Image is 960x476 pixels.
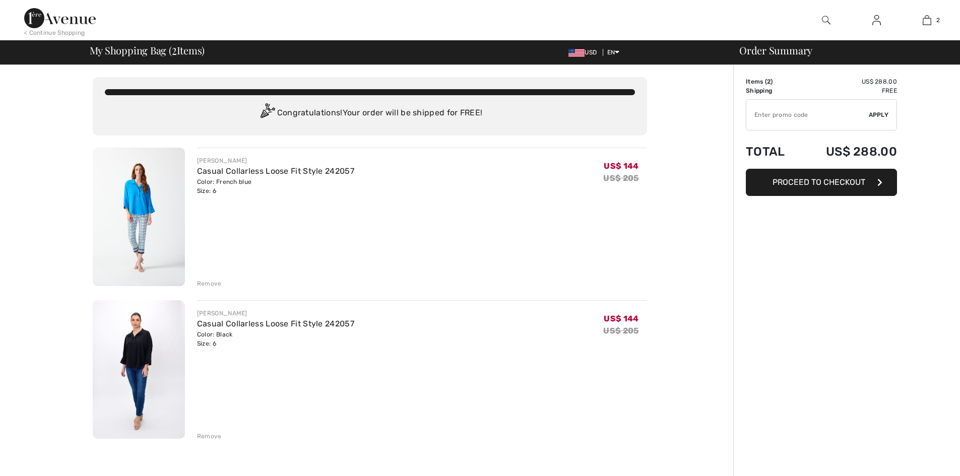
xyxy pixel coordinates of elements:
[197,279,222,288] div: Remove
[93,148,185,286] img: Casual Collarless Loose Fit Style 242057
[923,14,931,26] img: My Bag
[568,49,601,56] span: USD
[902,14,951,26] a: 2
[864,14,889,27] a: Sign In
[257,103,277,123] img: Congratulation2.svg
[799,134,897,169] td: US$ 288.00
[822,14,830,26] img: search the website
[603,326,638,335] s: US$ 205
[172,43,177,56] span: 2
[799,86,897,95] td: Free
[197,330,354,348] div: Color: Black Size: 6
[24,28,85,37] div: < Continue Shopping
[93,300,185,439] img: Casual Collarless Loose Fit Style 242057
[746,77,799,86] td: Items ( )
[727,45,954,55] div: Order Summary
[746,86,799,95] td: Shipping
[604,314,638,323] span: US$ 144
[24,8,96,28] img: 1ère Avenue
[607,49,620,56] span: EN
[197,166,354,176] a: Casual Collarless Loose Fit Style 242057
[872,14,881,26] img: My Info
[568,49,585,57] img: US Dollar
[197,432,222,441] div: Remove
[90,45,205,55] span: My Shopping Bag ( Items)
[746,169,897,196] button: Proceed to Checkout
[197,319,354,328] a: Casual Collarless Loose Fit Style 242057
[603,173,638,183] s: US$ 205
[869,110,889,119] span: Apply
[746,134,799,169] td: Total
[105,103,635,123] div: Congratulations! Your order will be shipped for FREE!
[604,161,638,171] span: US$ 144
[773,177,865,187] span: Proceed to Checkout
[767,78,771,85] span: 2
[799,77,897,86] td: US$ 288.00
[197,156,354,165] div: [PERSON_NAME]
[936,16,940,25] span: 2
[746,100,869,130] input: Promo code
[197,177,354,195] div: Color: French blue Size: 6
[197,309,354,318] div: [PERSON_NAME]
